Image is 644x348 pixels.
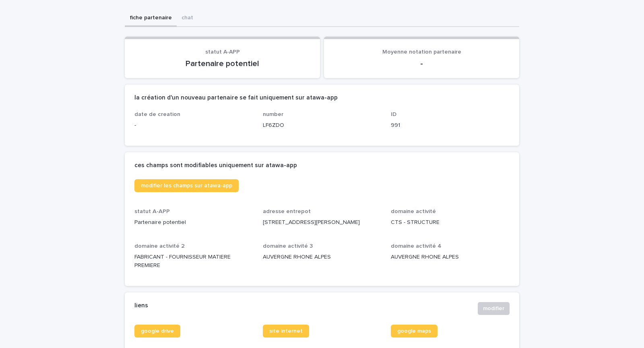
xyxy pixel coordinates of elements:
[391,121,510,130] p: 991
[263,112,283,117] span: number
[269,328,303,334] span: site internet
[177,10,198,27] button: chat
[134,243,185,249] span: domaine activité 2
[391,209,436,214] span: domaine activité
[134,209,170,214] span: statut A-APP
[391,325,438,338] a: google maps
[382,49,461,55] span: Moyenne notation partenaire
[263,243,313,249] span: domaine activité 3
[205,49,240,55] span: statut A-APP
[263,218,382,227] p: [STREET_ADDRESS][PERSON_NAME]
[263,325,309,338] a: site internet
[134,253,253,270] p: FABRICANT - FOURNISSEUR MATIERE PREMIERE
[134,179,239,192] a: modifier les champs sur atawa-app
[134,325,180,338] a: google drive
[263,209,311,214] span: adresse entrepot
[391,243,442,249] span: domaine activité 4
[134,162,297,169] h2: ces champs sont modifiables uniquement sur atawa-app
[397,328,431,334] span: google maps
[134,218,253,227] p: Partenaire potentiel
[391,253,510,261] p: AUVERGNE RHONE ALPES
[263,253,382,261] p: AUVERGNE RHONE ALPES
[134,94,338,101] h2: la création d'un nouveau partenaire se fait uniquement sur atawa-app
[478,302,510,315] button: modifier
[391,112,396,117] span: ID
[483,304,504,313] span: modifier
[134,59,310,68] p: Partenaire potentiel
[134,121,253,130] p: -
[141,183,232,188] span: modifier les champs sur atawa-app
[141,328,174,334] span: google drive
[134,112,180,117] span: date de creation
[263,121,382,130] p: LF6ZDO
[391,218,510,227] p: CTS - STRUCTURE
[334,59,510,68] p: -
[134,302,148,309] h2: liens
[125,10,177,27] button: fiche partenaire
